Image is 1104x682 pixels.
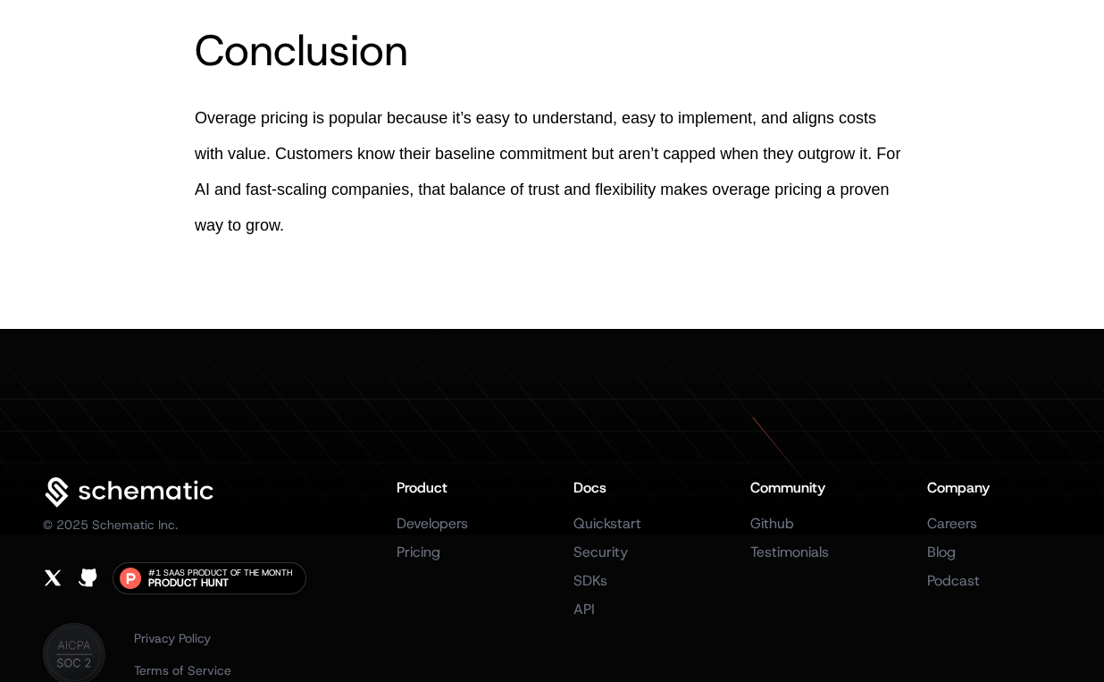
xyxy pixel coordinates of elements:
a: Privacy Policy [134,629,231,647]
a: Pricing [397,543,440,561]
a: Testimonials [750,543,829,561]
a: Github [750,514,794,533]
a: Developers [397,514,468,533]
a: #1 SaaS Product of the MonthProduct Hunt [113,562,306,594]
h3: Docs [573,477,707,499]
span: #1 SaaS Product of the Month [148,568,292,577]
a: Podcast [927,571,980,590]
h2: Conclusion [195,29,909,72]
p: © 2025 Schematic Inc. [43,516,178,534]
a: Blog [927,543,956,561]
a: SDKs [573,571,607,590]
a: Github [78,568,98,588]
h3: Company [927,477,1061,499]
h3: Community [750,477,884,499]
a: Quickstart [573,514,641,533]
span: Product Hunt [148,577,229,588]
a: Security [573,543,628,561]
h3: Product [397,477,531,499]
a: API [573,600,595,619]
a: X [43,568,63,588]
a: Careers [927,514,977,533]
p: Overage pricing is popular because it’s easy to understand, easy to implement, and aligns costs w... [195,100,909,243]
a: Terms of Service [134,661,231,679]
